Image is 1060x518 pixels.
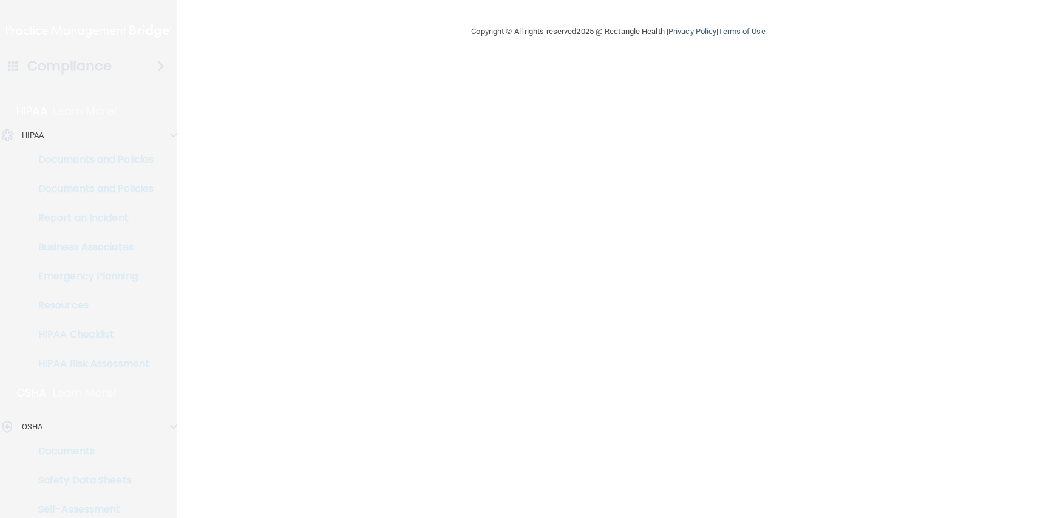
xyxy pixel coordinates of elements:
h4: Compliance [27,58,112,75]
p: Documents and Policies [8,183,174,195]
p: Business Associates [8,241,174,253]
a: Terms of Use [718,27,765,36]
p: Documents [8,445,174,457]
a: Privacy Policy [668,27,716,36]
p: HIPAA Risk Assessment [8,358,174,370]
p: HIPAA [16,104,47,118]
p: Safety Data Sheets [8,474,174,486]
img: PMB logo [6,19,171,43]
p: OSHA [16,386,47,400]
p: Emergency Planning [8,270,174,282]
p: Self-Assessment [8,503,174,516]
p: HIPAA [22,128,44,143]
p: OSHA [22,420,42,434]
p: HIPAA Checklist [8,329,174,341]
p: Learn More! [53,386,117,400]
p: Documents and Policies [8,154,174,166]
p: Learn More! [53,104,118,118]
p: Resources [8,299,174,312]
p: Report an Incident [8,212,174,224]
div: Copyright © All rights reserved 2025 @ Rectangle Health | | [396,12,840,51]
